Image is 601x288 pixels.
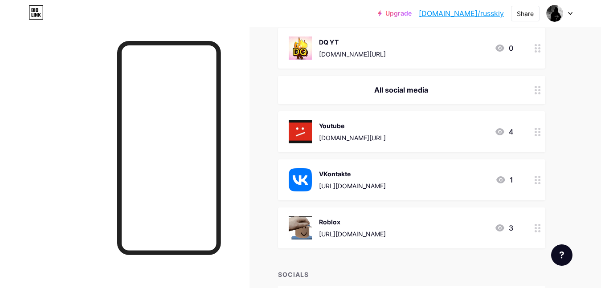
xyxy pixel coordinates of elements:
[289,120,312,143] img: Youtube
[517,9,534,18] div: Share
[319,37,386,47] div: DQ YT
[319,229,386,239] div: [URL][DOMAIN_NAME]
[495,43,513,53] div: 0
[289,37,312,60] img: DQ YT
[378,10,412,17] a: Upgrade
[319,49,386,59] div: [DOMAIN_NAME][URL]
[278,270,545,279] div: SOCIALS
[319,133,386,142] div: [DOMAIN_NAME][URL]
[419,8,504,19] a: [DOMAIN_NAME]/russkiy
[319,169,386,178] div: VKontakte
[319,121,386,130] div: Youtube
[289,168,312,191] img: VKontakte
[546,5,563,22] img: russkiy
[289,216,312,239] img: Roblox
[495,126,513,137] div: 4
[495,174,513,185] div: 1
[319,181,386,191] div: [URL][DOMAIN_NAME]
[289,85,513,95] div: All social media
[495,223,513,233] div: 3
[319,217,386,227] div: Roblox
